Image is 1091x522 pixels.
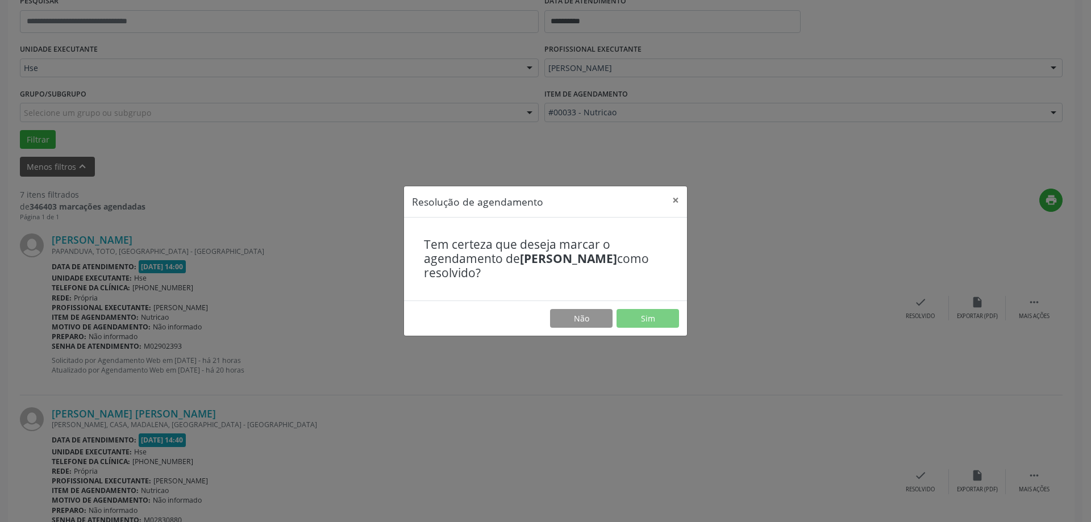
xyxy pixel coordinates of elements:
button: Não [550,309,613,328]
h4: Tem certeza que deseja marcar o agendamento de como resolvido? [424,237,667,281]
h5: Resolução de agendamento [412,194,543,209]
button: Sim [617,309,679,328]
button: Close [664,186,687,214]
b: [PERSON_NAME] [520,250,617,266]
